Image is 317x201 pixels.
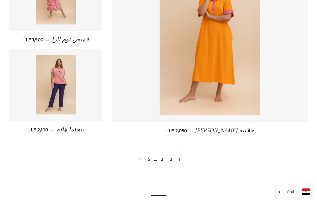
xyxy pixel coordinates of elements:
span: جلابيه [PERSON_NAME] [195,127,254,134]
span: قميص نوم لارا [52,36,89,43]
span: … [154,157,157,161]
span: LE 2,100 [28,127,48,133]
span: — [189,128,193,134]
span: بيجاما هاله [57,126,84,133]
span: LE 1,900 [23,37,43,43]
a: Arabic [279,188,310,195]
span: — [51,127,54,133]
a: 2 [167,155,175,164]
a: جلابيه [PERSON_NAME] — LE 2,050 [112,122,308,140]
span: 1 [176,155,183,164]
a: بيجاما هاله — LE 2,100 [9,121,102,139]
a: 3 [158,155,166,164]
span: — [46,37,49,43]
span: LE 2,050 [166,128,187,134]
a: 5 [145,155,153,164]
a: قميص نوم لارا — LE 1,900 [9,31,102,49]
i: Arabic [287,190,298,194]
